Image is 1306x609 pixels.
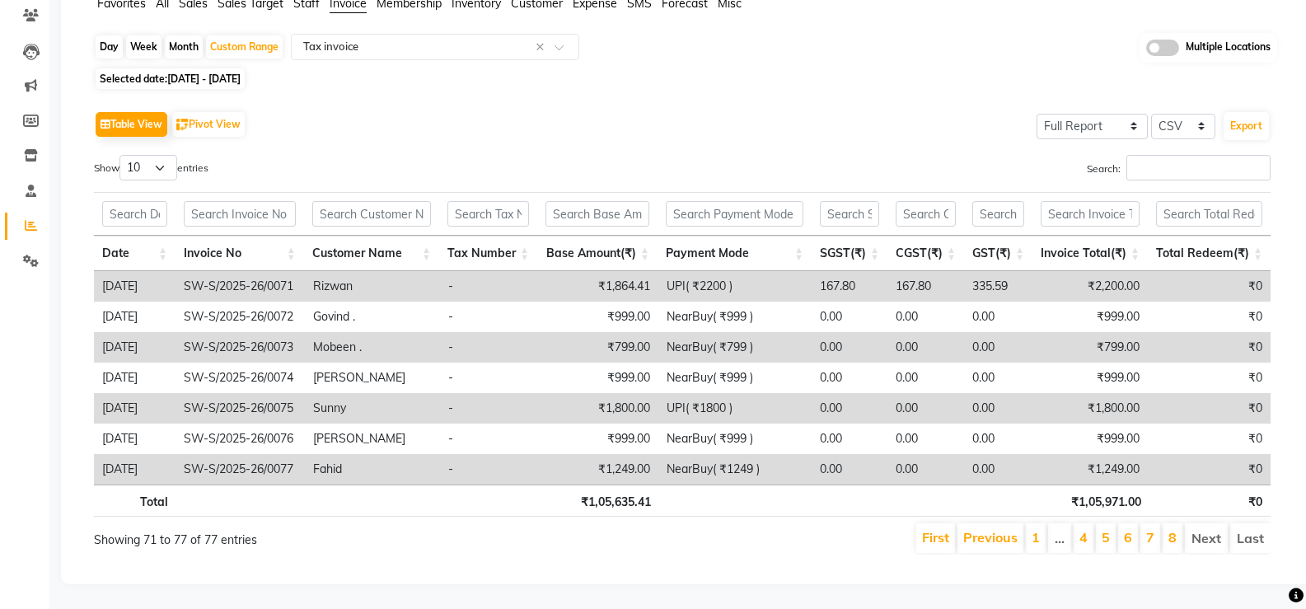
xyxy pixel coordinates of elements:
td: SW-S/2025-26/0075 [176,393,305,424]
th: Invoice No: activate to sort column ascending [176,236,304,271]
span: Clear all [536,39,550,56]
td: ₹0 [1148,271,1271,302]
td: Fahid [305,454,440,485]
td: [DATE] [94,302,176,332]
td: ₹0 [1148,332,1271,363]
th: Payment Mode: activate to sort column ascending [658,236,812,271]
td: [DATE] [94,454,176,485]
input: Search Invoice No [184,201,296,227]
td: ₹1,249.00 [538,454,658,485]
div: Day [96,35,123,59]
td: ₹999.00 [538,363,658,393]
td: 0.00 [887,454,964,485]
td: 0.00 [812,332,887,363]
input: Search Base Amount(₹) [545,201,649,227]
span: [DATE] - [DATE] [167,73,241,85]
td: 0.00 [887,363,964,393]
td: NearBuy( ₹799 ) [658,332,812,363]
td: SW-S/2025-26/0077 [176,454,305,485]
td: [PERSON_NAME] [305,424,440,454]
a: 7 [1146,529,1154,546]
td: UPI( ₹1800 ) [658,393,812,424]
a: 5 [1102,529,1110,546]
td: ₹0 [1148,454,1271,485]
th: Base Amount(₹): activate to sort column ascending [537,236,658,271]
input: Search Payment Mode [666,201,803,227]
td: [PERSON_NAME] [305,363,440,393]
td: ₹799.00 [538,332,658,363]
td: ₹0 [1148,363,1271,393]
td: NearBuy( ₹999 ) [658,363,812,393]
input: Search SGST(₹) [820,201,879,227]
td: NearBuy( ₹999 ) [658,424,812,454]
td: [DATE] [94,393,176,424]
td: ₹999.00 [538,424,658,454]
a: 6 [1124,529,1132,546]
label: Show entries [94,155,208,180]
th: Customer Name: activate to sort column ascending [304,236,439,271]
td: SW-S/2025-26/0073 [176,332,305,363]
td: NearBuy( ₹1249 ) [658,454,812,485]
input: Search Invoice Total(₹) [1041,201,1140,227]
td: Govind . [305,302,440,332]
td: ₹999.00 [1032,424,1148,454]
td: 0.00 [812,454,887,485]
div: Week [126,35,161,59]
td: 0.00 [887,424,964,454]
a: 4 [1079,529,1088,546]
div: Showing 71 to 77 of 77 entries [94,522,570,549]
td: ₹1,800.00 [1032,393,1148,424]
th: Total Redeem(₹): activate to sort column ascending [1148,236,1271,271]
input: Search CGST(₹) [896,201,956,227]
td: 0.00 [812,393,887,424]
th: ₹1,05,971.00 [1035,485,1149,517]
td: 0.00 [812,424,887,454]
th: Date: activate to sort column ascending [94,236,176,271]
div: Custom Range [206,35,283,59]
input: Search Tax Number [447,201,529,227]
td: ₹1,864.41 [538,271,658,302]
td: SW-S/2025-26/0072 [176,302,305,332]
td: ₹2,200.00 [1032,271,1148,302]
td: - [440,363,538,393]
td: UPI( ₹2200 ) [658,271,812,302]
span: Selected date: [96,68,245,89]
td: - [440,271,538,302]
th: Total [94,485,176,517]
td: 0.00 [812,302,887,332]
td: 0.00 [887,393,964,424]
div: Month [165,35,203,59]
td: - [440,393,538,424]
td: 0.00 [964,393,1032,424]
input: Search Date [102,201,167,227]
td: 0.00 [964,302,1032,332]
td: ₹799.00 [1032,332,1148,363]
td: - [440,302,538,332]
a: 8 [1168,529,1177,546]
button: Pivot View [172,112,245,137]
th: Tax Number: activate to sort column ascending [439,236,537,271]
td: NearBuy( ₹999 ) [658,302,812,332]
td: 167.80 [812,271,887,302]
td: [DATE] [94,332,176,363]
a: 1 [1032,529,1040,546]
span: Multiple Locations [1186,40,1271,56]
td: 0.00 [964,424,1032,454]
td: [DATE] [94,424,176,454]
td: 0.00 [964,454,1032,485]
td: ₹999.00 [538,302,658,332]
td: 335.59 [964,271,1032,302]
button: Table View [96,112,167,137]
img: pivot.png [176,119,189,131]
th: SGST(₹): activate to sort column ascending [812,236,887,271]
td: ₹999.00 [1032,363,1148,393]
td: 0.00 [887,332,964,363]
td: ₹1,800.00 [538,393,658,424]
td: [DATE] [94,271,176,302]
td: ₹1,249.00 [1032,454,1148,485]
td: ₹0 [1148,424,1271,454]
select: Showentries [119,155,177,180]
td: Rizwan [305,271,440,302]
input: Search GST(₹) [972,201,1024,227]
th: GST(₹): activate to sort column ascending [964,236,1032,271]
